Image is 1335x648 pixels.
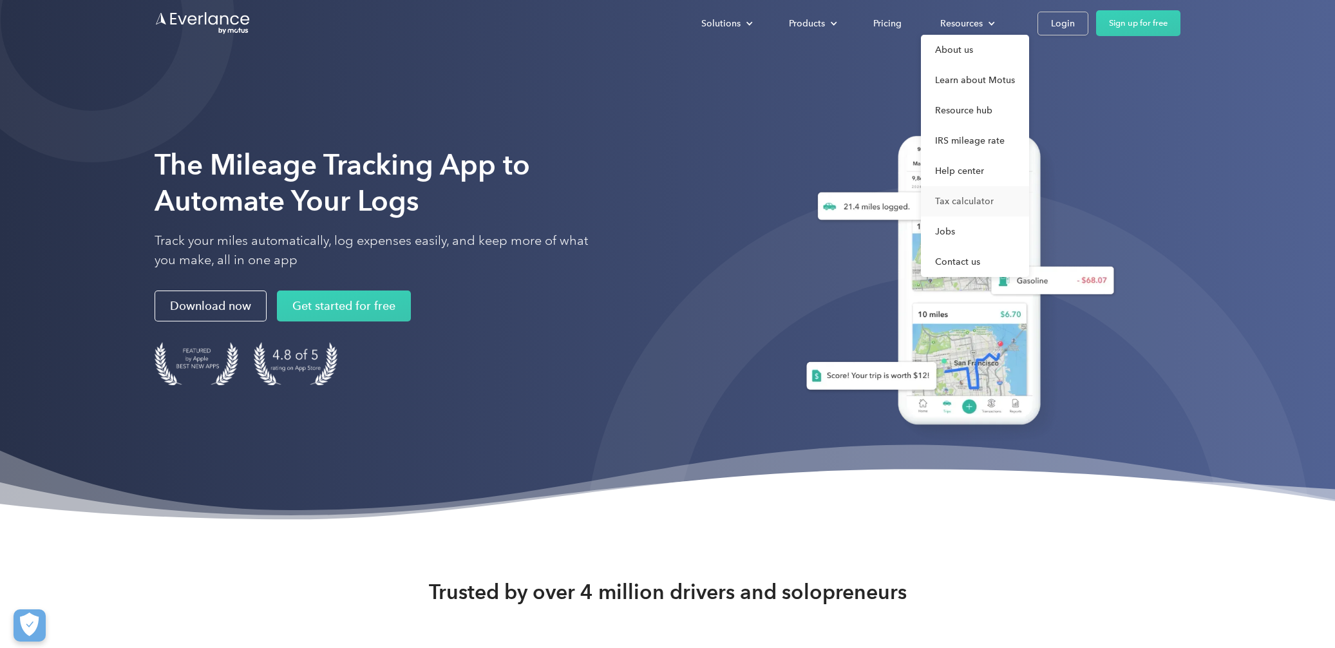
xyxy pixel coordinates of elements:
a: IRS mileage rate [921,126,1029,156]
div: Resources [940,15,983,32]
a: Learn about Motus [921,65,1029,95]
a: Sign up for free [1096,10,1180,36]
a: Help center [921,156,1029,186]
strong: Trusted by over 4 million drivers and solopreneurs [429,579,907,605]
a: Login [1037,12,1088,35]
div: Solutions [688,12,763,35]
strong: The Mileage Tracking App to Automate Your Logs [155,148,530,218]
a: Resource hub [921,95,1029,126]
a: Download now [155,291,267,322]
button: Cookies Settings [14,609,46,642]
div: Resources [927,12,1005,35]
div: Products [789,15,825,32]
img: 4.9 out of 5 stars on the app store [254,343,337,386]
nav: Resources [921,35,1029,277]
img: Badge for Featured by Apple Best New Apps [155,343,238,386]
a: Tax calculator [921,186,1029,216]
a: Jobs [921,216,1029,247]
img: Everlance, mileage tracker app, expense tracking app [786,123,1124,444]
div: Pricing [873,15,902,32]
p: Track your miles automatically, log expenses easily, and keep more of what you make, all in one app [155,232,605,271]
div: Solutions [701,15,741,32]
a: Go to homepage [155,11,251,35]
a: About us [921,35,1029,65]
a: Pricing [860,12,914,35]
div: Products [776,12,847,35]
a: Contact us [921,247,1029,277]
a: Get started for free [277,291,411,322]
div: Login [1051,15,1075,32]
